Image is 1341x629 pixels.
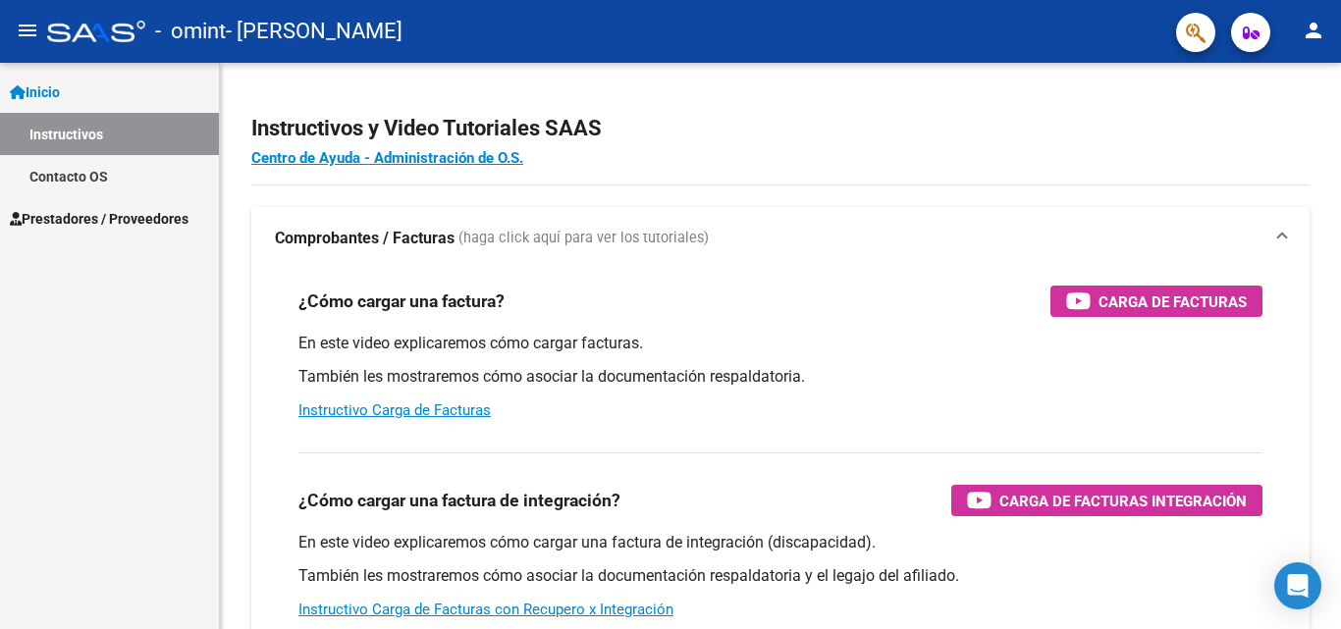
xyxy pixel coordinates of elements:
[1274,562,1321,609] div: Open Intercom Messenger
[298,333,1262,354] p: En este video explicaremos cómo cargar facturas.
[298,532,1262,553] p: En este video explicaremos cómo cargar una factura de integración (discapacidad).
[1302,19,1325,42] mat-icon: person
[10,81,60,103] span: Inicio
[226,10,402,53] span: - [PERSON_NAME]
[251,110,1310,147] h2: Instructivos y Video Tutoriales SAAS
[275,228,455,249] strong: Comprobantes / Facturas
[298,487,620,514] h3: ¿Cómo cargar una factura de integración?
[16,19,39,42] mat-icon: menu
[951,485,1262,516] button: Carga de Facturas Integración
[298,288,505,315] h3: ¿Cómo cargar una factura?
[251,207,1310,270] mat-expansion-panel-header: Comprobantes / Facturas (haga click aquí para ver los tutoriales)
[1099,289,1247,314] span: Carga de Facturas
[251,149,523,167] a: Centro de Ayuda - Administración de O.S.
[298,401,491,419] a: Instructivo Carga de Facturas
[10,208,188,230] span: Prestadores / Proveedores
[155,10,226,53] span: - omint
[458,228,709,249] span: (haga click aquí para ver los tutoriales)
[298,601,673,618] a: Instructivo Carga de Facturas con Recupero x Integración
[298,565,1262,587] p: También les mostraremos cómo asociar la documentación respaldatoria y el legajo del afiliado.
[1050,286,1262,317] button: Carga de Facturas
[999,489,1247,513] span: Carga de Facturas Integración
[298,366,1262,388] p: También les mostraremos cómo asociar la documentación respaldatoria.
